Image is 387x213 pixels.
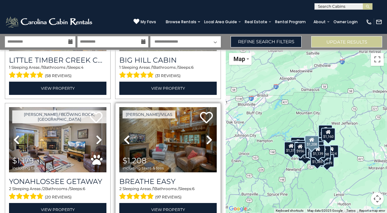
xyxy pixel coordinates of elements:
[9,177,106,186] a: Yonahlossee Getaway
[310,153,324,166] div: $1,385
[43,186,45,191] span: 2
[9,107,106,172] img: thumbnail_165580218.jpeg
[227,205,249,213] img: Google
[119,186,122,191] span: 2
[5,15,94,28] img: White-1-2.png
[284,142,298,155] div: $1,377
[123,156,146,165] span: $1,208
[153,186,154,191] span: 1
[152,65,154,70] span: 1
[119,56,217,65] a: Big Hill Cabin
[192,186,194,191] span: 6
[119,186,217,201] div: Sleeping Areas / Bathrooms / Sleeps:
[229,53,252,65] button: Change map style
[233,56,245,62] span: Map
[123,110,175,118] a: [PERSON_NAME]/Vilas
[155,193,182,201] span: (97 reviews)
[9,82,106,95] a: View Property
[45,193,72,201] span: (20 reviews)
[311,36,382,47] button: Update Results
[9,65,10,70] span: 1
[83,186,85,191] span: 6
[291,137,305,150] div: $1,258
[119,107,217,172] img: thumbnail_163277520.jpeg
[242,17,271,26] a: Real Estate
[311,145,325,158] div: $1,139
[191,65,193,70] span: 6
[163,17,200,26] a: Browse Rentals
[141,19,156,25] span: My Favs
[9,186,106,201] div: Sleeping Areas / Bathrooms / Sleeps:
[9,56,106,65] a: Little Timber Creek Cabin
[231,36,302,47] a: Refine Search Filters
[119,65,121,70] span: 1
[346,209,355,212] a: Terms (opens in new tab)
[359,209,385,212] a: Report a map error
[276,208,303,213] button: Keyboard shortcuts
[201,17,240,26] a: Local Area Guide
[305,136,319,148] div: $1,208
[81,65,84,70] span: 4
[12,110,106,123] a: [PERSON_NAME] / Blowing Rock, [GEOGRAPHIC_DATA]
[272,17,309,26] a: Rental Program
[12,156,34,165] span: $1,179
[42,65,43,70] span: 1
[310,17,329,26] a: About
[119,82,217,95] a: View Property
[371,192,384,205] button: Map camera controls
[318,125,332,138] div: $1,345
[366,19,372,25] img: phone-regular-white.png
[9,186,11,191] span: 2
[371,53,384,66] button: Toggle fullscreen view
[45,72,72,80] span: (58 reviews)
[307,209,342,212] span: Map data ©2025 Google
[155,72,181,80] span: (31 reviews)
[227,205,249,213] a: Open this area in Google Maps (opens a new window)
[324,145,339,158] div: $1,214
[119,177,217,186] a: Breathe Easy
[292,140,306,153] div: $1,342
[9,65,106,80] div: Sleeping Areas / Bathrooms / Sleeps:
[294,142,306,155] div: $956
[134,18,156,25] a: My Favs
[309,146,323,159] div: $1,368
[119,65,217,80] div: Sleeping Areas / Bathrooms / Sleeps:
[123,166,164,170] span: including taxes & fees
[330,17,361,26] a: Owner Login
[376,19,382,25] img: mail-regular-white.png
[12,166,54,170] span: including taxes & fees
[321,128,335,141] div: $1,160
